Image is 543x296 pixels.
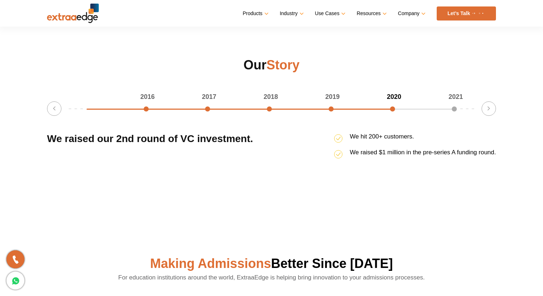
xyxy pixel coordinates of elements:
[264,93,278,100] span: 2018
[315,8,344,19] a: Use Cases
[350,149,496,156] span: We raised $1 million in the pre-series A funding round.
[482,101,496,116] button: Next
[437,6,496,21] a: Let’s Talk
[325,93,340,100] span: 2019
[150,256,271,271] span: Making Admissions
[398,8,424,19] a: Company
[266,58,300,72] span: Story
[202,93,216,100] span: 2017
[47,272,496,283] p: For education institutions around the world, ExtraaEdge is helping bring innovation to your admis...
[140,93,155,100] span: 2016
[47,56,496,74] h2: Our
[243,8,267,19] a: Products
[47,255,496,272] h2: Better Since [DATE]
[280,8,302,19] a: Industry
[357,8,385,19] a: Resources
[350,133,414,140] span: We hit 200+ customers.
[47,131,271,163] h3: We raised our 2nd round of VC investment.
[449,93,463,100] span: 2021
[47,101,61,116] button: Previous
[387,93,401,100] span: 2020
